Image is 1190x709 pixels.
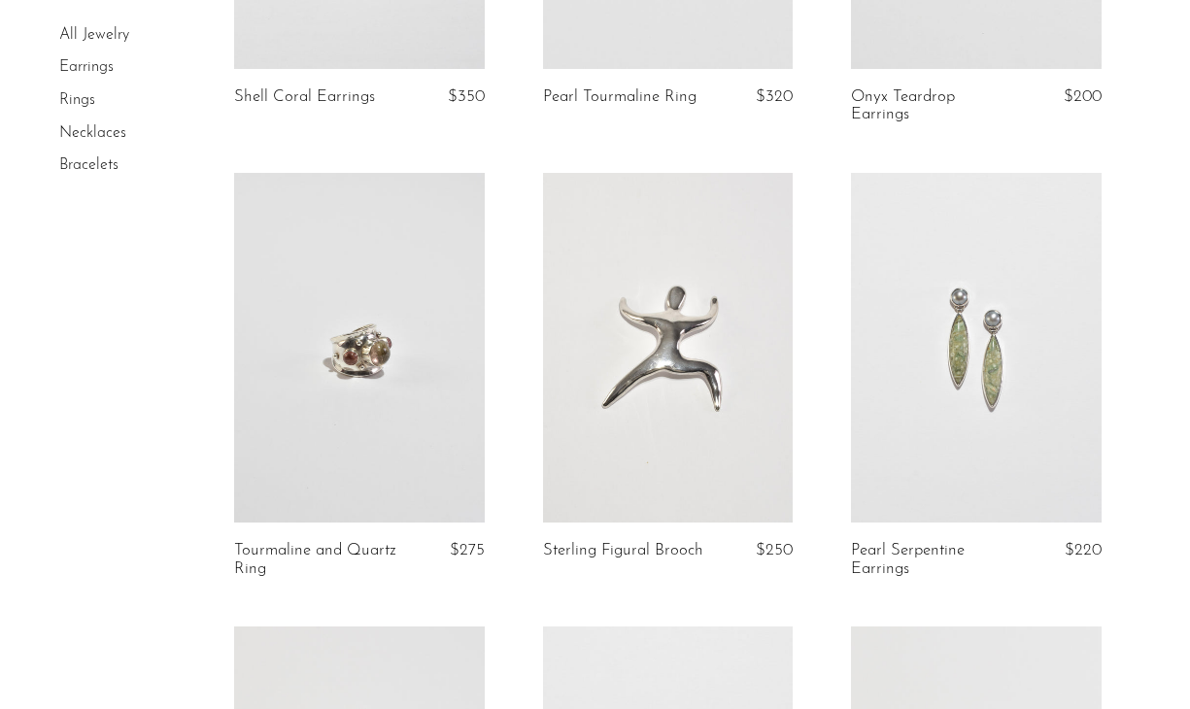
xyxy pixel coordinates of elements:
span: $275 [450,542,485,558]
a: Rings [59,92,95,108]
span: $220 [1065,542,1102,558]
a: Onyx Teardrop Earrings [851,88,1014,124]
a: Earrings [59,60,114,76]
a: Shell Coral Earrings [234,88,375,106]
a: Sterling Figural Brooch [543,542,703,559]
a: Bracelets [59,157,119,173]
a: All Jewelry [59,27,129,43]
a: Pearl Tourmaline Ring [543,88,697,106]
span: $250 [756,542,793,558]
span: $350 [448,88,485,105]
a: Necklaces [59,125,126,141]
span: $320 [756,88,793,105]
a: Pearl Serpentine Earrings [851,542,1014,578]
a: Tourmaline and Quartz Ring [234,542,397,578]
span: $200 [1064,88,1102,105]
